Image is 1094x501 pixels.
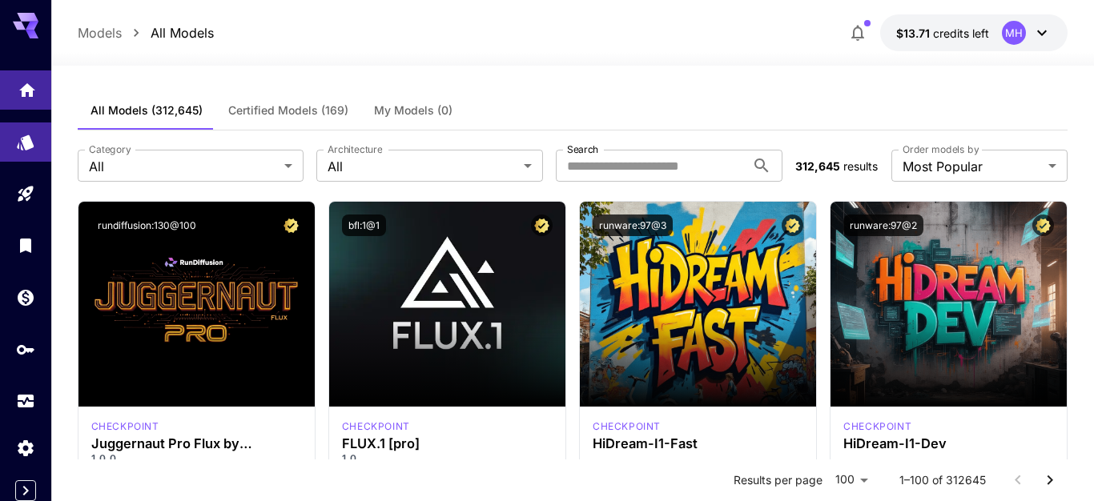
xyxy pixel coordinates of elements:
p: checkpoint [593,419,661,434]
button: bfl:1@1 [342,214,386,236]
p: Results per page [734,472,823,488]
button: runware:97@3 [593,214,673,236]
button: Certified Model – Vetted for best performance and includes a commercial license. [280,214,302,236]
div: Playground [16,178,35,198]
div: Home [18,75,37,95]
span: 312,645 [795,159,840,173]
div: MH [1002,21,1026,45]
span: All [89,157,279,176]
h3: FLUX.1 [pro] [342,436,553,451]
div: HiDream Fast [593,419,661,434]
div: API Keys [16,339,35,359]
p: checkpoint [843,419,911,434]
span: $13.71 [896,26,933,40]
span: Most Popular [903,157,1042,176]
div: Usage [16,391,35,411]
p: 1.0.0 [91,451,302,466]
div: Library [16,230,35,250]
div: Settings [16,438,35,458]
span: All Models (312,645) [90,103,203,118]
label: Category [89,142,131,156]
div: FLUX.1 D [91,419,159,434]
p: 1–100 of 312645 [899,472,986,488]
div: HiDream Dev [843,419,911,434]
p: 1.0 [342,451,553,466]
label: Order models by [903,142,979,156]
span: results [843,159,878,173]
div: $13.7082 [896,25,989,42]
label: Search [567,142,598,156]
button: Certified Model – Vetted for best performance and includes a commercial license. [1032,214,1054,236]
button: Certified Model – Vetted for best performance and includes a commercial license. [531,214,553,236]
a: Models [78,23,122,42]
button: Expand sidebar [15,480,36,501]
button: Go to next page [1034,464,1066,496]
span: credits left [933,26,989,40]
button: $13.7082MH [880,14,1068,51]
label: Architecture [328,142,382,156]
h3: HiDream-I1-Fast [593,436,803,451]
p: checkpoint [91,419,159,434]
div: fluxpro [342,419,410,434]
span: Certified Models (169) [228,103,348,118]
span: All [328,157,517,176]
button: runware:97@2 [843,214,923,236]
div: Wallet [16,283,35,303]
h3: Juggernaut Pro Flux by RunDiffusion [91,436,302,451]
div: Models [16,127,35,147]
div: 100 [829,468,874,491]
button: Certified Model – Vetted for best performance and includes a commercial license. [782,214,803,236]
button: rundiffusion:130@100 [91,214,203,236]
h3: HiDream-I1-Dev [843,436,1054,451]
nav: breadcrumb [78,23,214,42]
span: My Models (0) [374,103,452,118]
a: All Models [151,23,214,42]
p: checkpoint [342,419,410,434]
